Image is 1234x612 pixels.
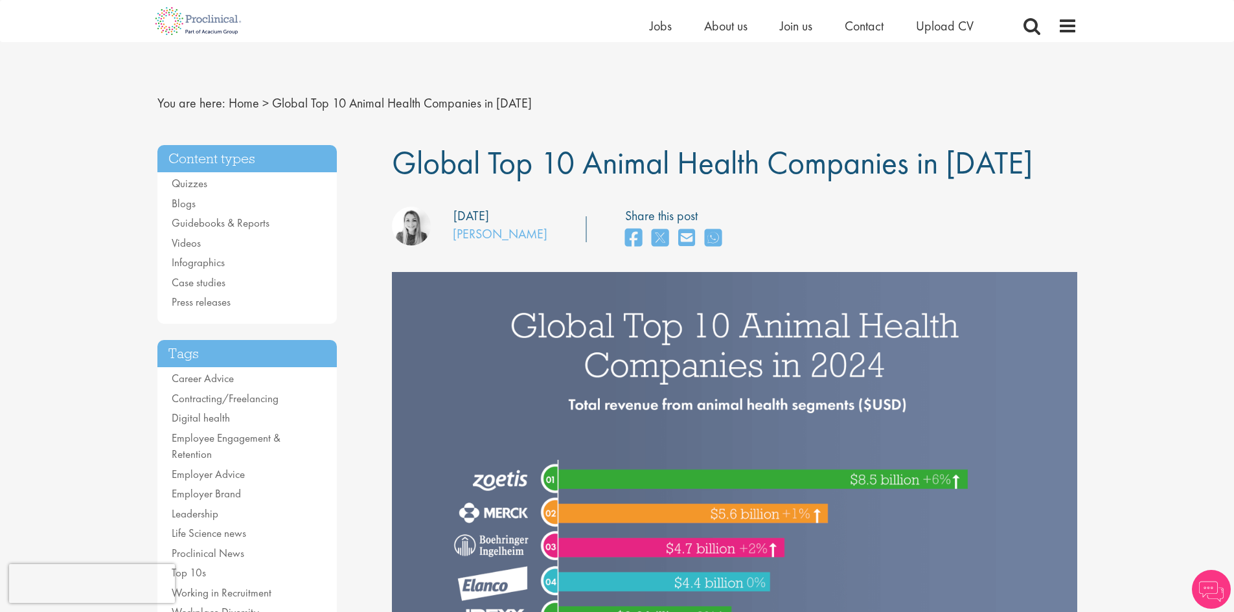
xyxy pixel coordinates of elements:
a: Join us [780,17,812,34]
a: Press releases [172,295,231,309]
a: Quizzes [172,176,207,190]
span: Global Top 10 Animal Health Companies in [DATE] [392,142,1033,183]
a: Jobs [650,17,672,34]
span: > [262,95,269,111]
img: Chatbot [1192,570,1231,609]
a: Proclinical News [172,546,244,560]
a: Videos [172,236,201,250]
span: You are here: [157,95,225,111]
a: Digital health [172,411,230,425]
a: Employer Brand [172,486,241,501]
iframe: reCAPTCHA [9,564,175,603]
a: Infographics [172,255,225,269]
a: Leadership [172,506,218,521]
h3: Tags [157,340,337,368]
h3: Content types [157,145,337,173]
a: Employer Advice [172,467,245,481]
a: breadcrumb link [229,95,259,111]
a: Employee Engagement & Retention [172,431,280,462]
span: Global Top 10 Animal Health Companies in [DATE] [272,95,532,111]
a: Guidebooks & Reports [172,216,269,230]
div: [DATE] [453,207,489,225]
a: Contact [845,17,884,34]
a: Upload CV [916,17,974,34]
a: Career Advice [172,371,234,385]
a: share on whats app [705,225,722,253]
a: share on email [678,225,695,253]
a: Top 10s [172,565,206,580]
img: Hannah Burke [392,207,431,245]
a: share on twitter [652,225,668,253]
label: Share this post [625,207,728,225]
a: Contracting/Freelancing [172,391,279,405]
a: Working in Recruitment [172,585,271,600]
a: Case studies [172,275,225,289]
a: About us [704,17,748,34]
a: [PERSON_NAME] [453,225,547,242]
a: Life Science news [172,526,246,540]
a: Blogs [172,196,196,210]
a: share on facebook [625,225,642,253]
